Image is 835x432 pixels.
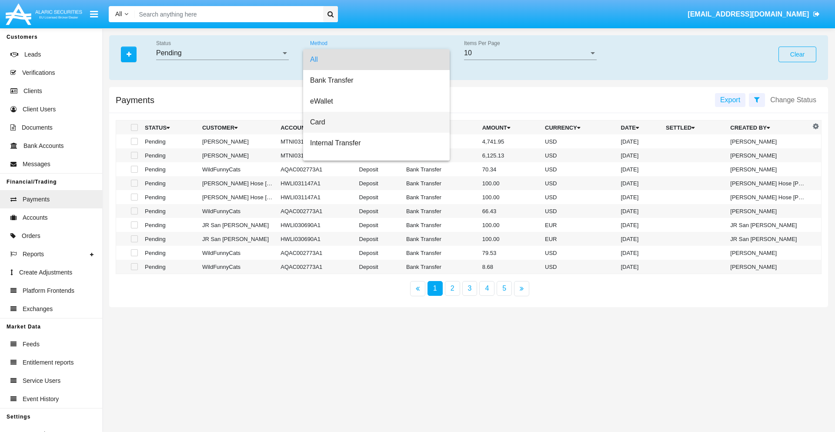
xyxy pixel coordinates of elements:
span: Internal Transfer [310,133,443,154]
span: All [310,49,443,70]
span: Adjustment [310,154,443,174]
span: Bank Transfer [310,70,443,91]
span: eWallet [310,91,443,112]
span: Card [310,112,443,133]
